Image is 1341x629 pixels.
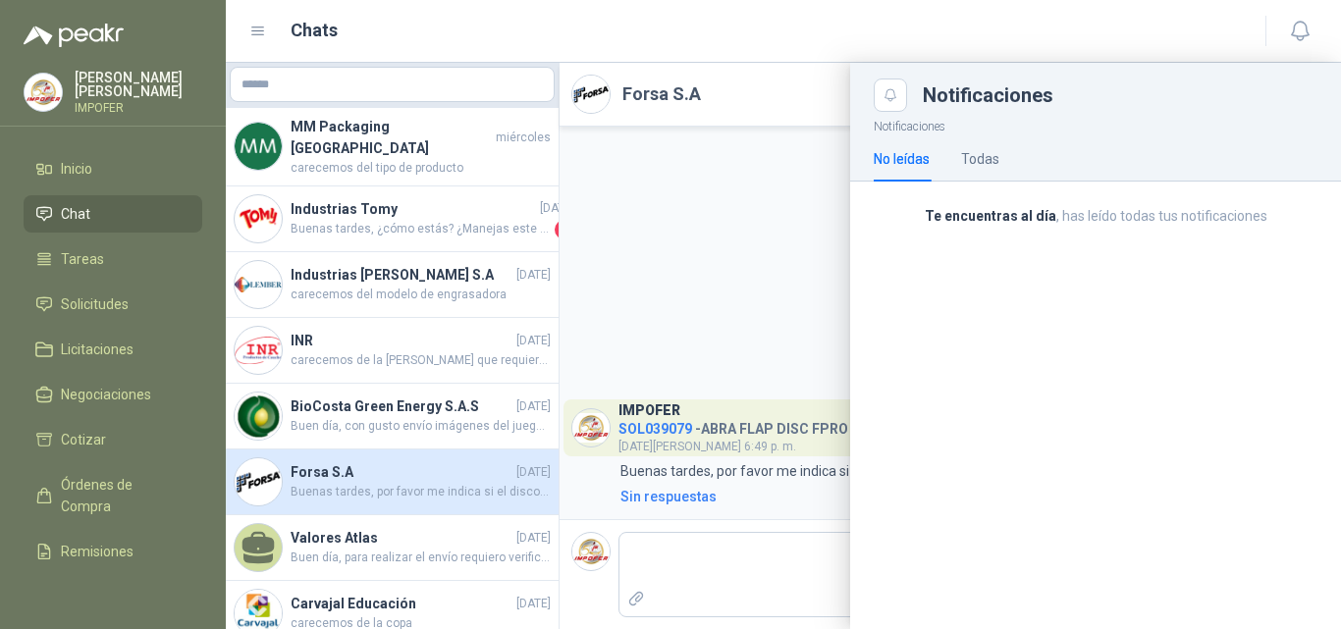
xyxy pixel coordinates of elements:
span: Tareas [61,248,104,270]
div: Todas [961,148,999,170]
div: Notificaciones [923,85,1317,105]
a: Órdenes de Compra [24,466,202,525]
a: Negociaciones [24,376,202,413]
span: Inicio [61,158,92,180]
img: Company Logo [25,74,62,111]
img: Logo peakr [24,24,124,47]
p: Notificaciones [850,112,1341,136]
div: No leídas [874,148,930,170]
b: Te encuentras al día [925,208,1056,224]
button: Close [874,79,907,112]
a: Configuración [24,578,202,615]
span: Órdenes de Compra [61,474,184,517]
a: Tareas [24,240,202,278]
span: Chat [61,203,90,225]
span: Solicitudes [61,293,129,315]
p: , has leído todas tus notificaciones [874,205,1317,227]
span: Negociaciones [61,384,151,405]
a: Licitaciones [24,331,202,368]
a: Solicitudes [24,286,202,323]
p: [PERSON_NAME] [PERSON_NAME] [75,71,202,98]
span: Licitaciones [61,339,134,360]
span: Cotizar [61,429,106,450]
span: Remisiones [61,541,134,562]
h1: Chats [291,17,338,44]
p: IMPOFER [75,102,202,114]
a: Chat [24,195,202,233]
a: Cotizar [24,421,202,458]
a: Remisiones [24,533,202,570]
a: Inicio [24,150,202,187]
